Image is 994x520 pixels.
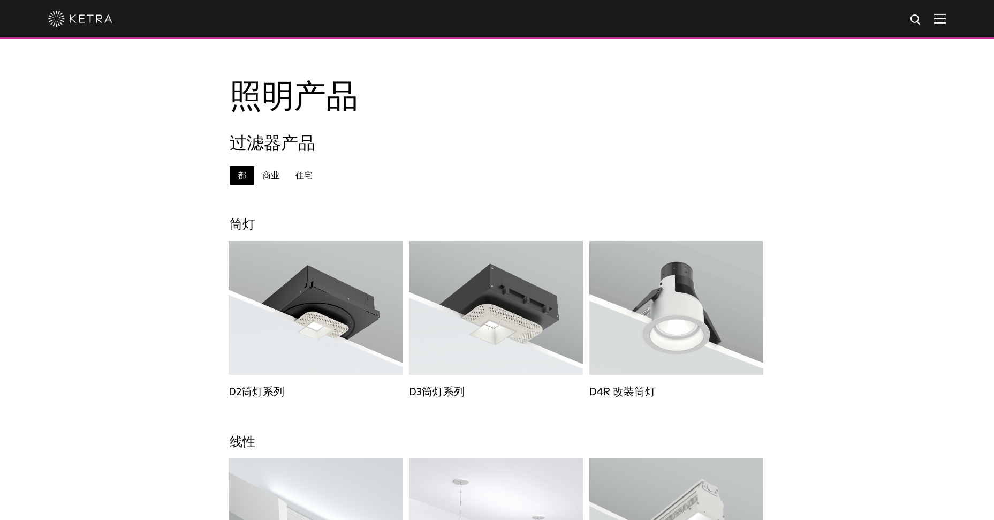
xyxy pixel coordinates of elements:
[230,132,765,155] div: 过滤器产品
[409,241,583,397] a: D3筒灯系列 流明输出：700 / 900 / 1100颜色：白色 / 黑色 / 银色 / 青铜色 / 可涂漆白色光束角：15° / 25° / 40° / 60° / 洗墙瓦数：9W / 13...
[230,166,254,185] label: 都
[48,11,112,27] img: ketra-logo-2019-white
[230,82,358,114] span: 照明产品
[909,13,923,27] img: 搜索图标
[409,385,583,399] div: D3筒灯系列
[254,166,287,185] label: 商业
[229,241,403,397] a: D2筒灯系列 流明输出：1200颜色：白色 / 黑色 / 亮黑色 / 银色 / 青铜色 / 银色和白色 / 黑白 / 亮黑色和白色光束角：15° / 25° / 40° / 60° / 洗墙瓦数...
[934,13,946,24] img: Hamburger%20Nav.svg
[229,385,403,399] div: D2筒灯系列
[589,385,763,399] div: D4R 改装筒灯
[230,216,765,233] div: 筒灯
[287,166,321,185] label: 住宅
[230,433,765,450] div: 线性
[589,241,763,397] a: D4R 改装筒灯 流明输出：800颜色：白色/黑色光束角：15° / 25° / 40° / 60°瓦数：8.5W控制：Lutron Clear Connect Type X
